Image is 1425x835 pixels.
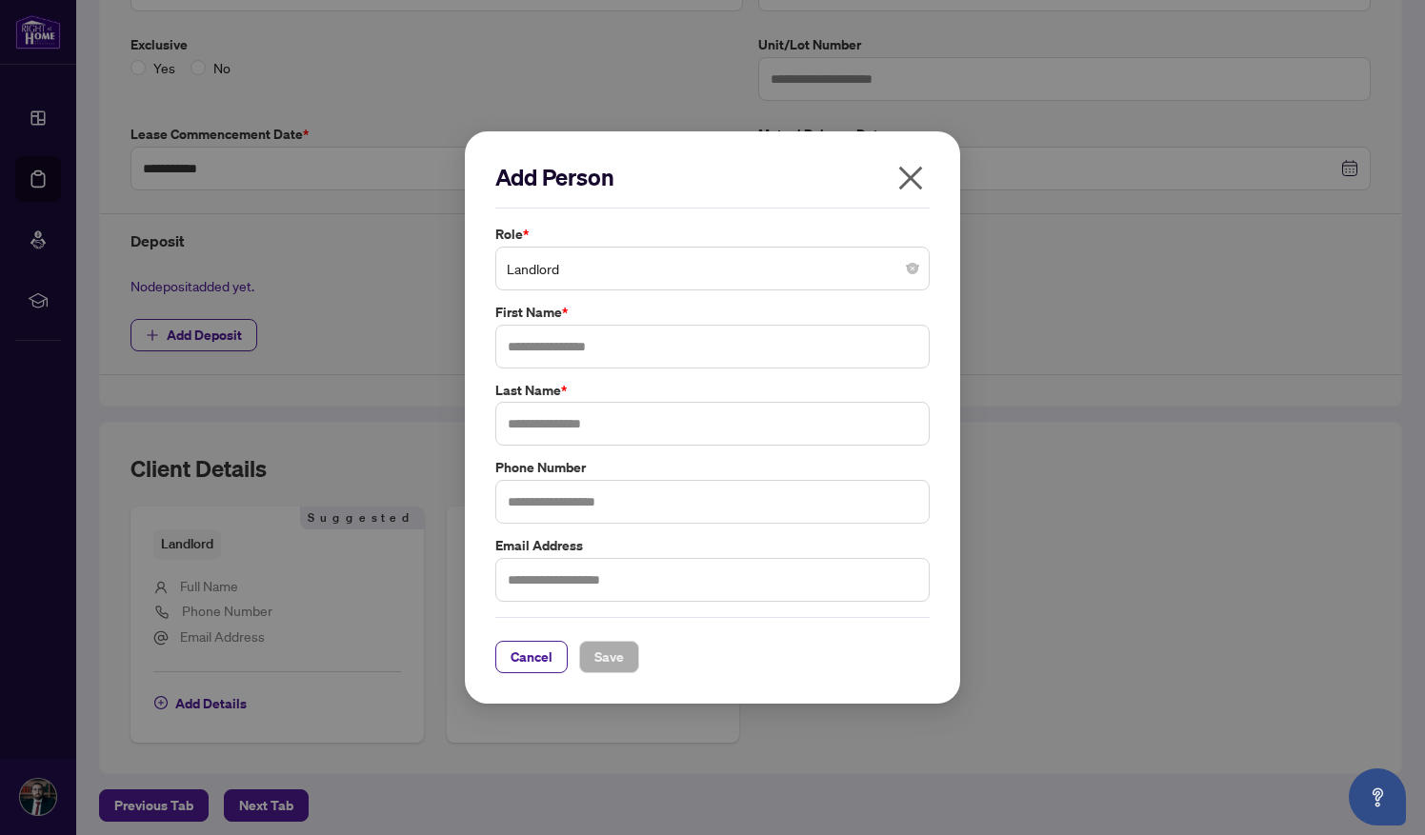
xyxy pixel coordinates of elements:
span: Cancel [511,642,552,672]
span: Landlord [507,250,918,287]
button: Cancel [495,641,568,673]
label: Role [495,224,930,245]
h2: Add Person [495,162,930,192]
button: Save [579,641,639,673]
label: First Name [495,302,930,323]
button: Open asap [1349,768,1406,825]
span: close-circle [907,263,918,274]
label: Phone Number [495,457,930,478]
label: Last Name [495,380,930,401]
span: close [895,163,926,193]
label: Email Address [495,535,930,556]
